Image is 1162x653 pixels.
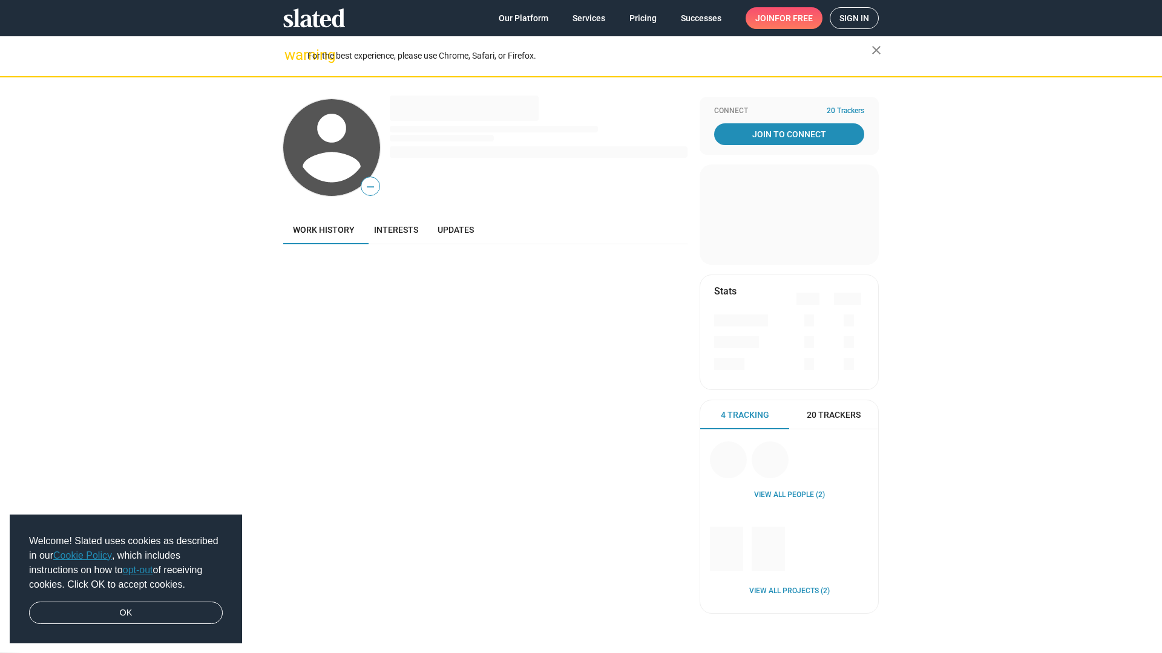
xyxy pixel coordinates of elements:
span: for free [775,7,813,29]
a: opt-out [123,565,153,575]
span: Welcome! Slated uses cookies as described in our , which includes instructions on how to of recei... [29,534,223,592]
a: Pricing [620,7,666,29]
a: View all People (2) [754,490,825,500]
span: Pricing [629,7,657,29]
span: Join To Connect [717,123,862,145]
span: 20 Trackers [807,409,861,421]
div: cookieconsent [10,515,242,644]
a: dismiss cookie message [29,602,223,625]
a: Joinfor free [746,7,822,29]
a: Successes [671,7,731,29]
span: Successes [681,7,721,29]
a: Updates [428,215,484,244]
a: View all Projects (2) [749,586,830,596]
span: Updates [438,225,474,235]
span: 20 Trackers [827,106,864,116]
span: 4 Tracking [721,409,769,421]
a: Services [563,7,615,29]
span: Our Platform [499,7,548,29]
span: — [361,179,379,195]
a: Join To Connect [714,123,864,145]
span: Sign in [839,8,869,28]
div: Connect [714,106,864,116]
div: For the best experience, please use Chrome, Safari, or Firefox. [307,48,871,64]
a: Sign in [830,7,879,29]
span: Work history [293,225,355,235]
mat-icon: close [869,43,884,57]
span: Interests [374,225,418,235]
mat-card-title: Stats [714,285,737,297]
a: Work history [283,215,364,244]
span: Services [573,7,605,29]
a: Our Platform [489,7,558,29]
a: Interests [364,215,428,244]
mat-icon: warning [284,48,299,62]
a: Cookie Policy [53,550,112,560]
span: Join [755,7,813,29]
